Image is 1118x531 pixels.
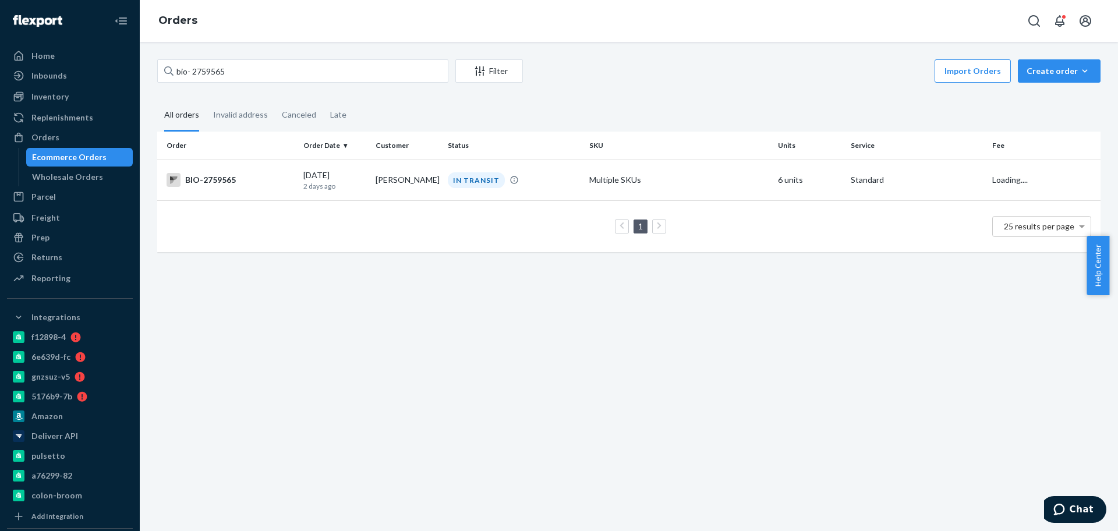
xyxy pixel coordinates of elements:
[846,132,988,160] th: Service
[443,132,585,160] th: Status
[988,132,1101,160] th: Fee
[282,100,316,130] div: Canceled
[31,70,67,82] div: Inbounds
[7,427,133,445] a: Deliverr API
[31,371,70,383] div: gnzsuz-v5
[31,311,80,323] div: Integrations
[7,248,133,267] a: Returns
[7,87,133,106] a: Inventory
[636,221,645,231] a: Page 1 is your current page
[7,367,133,386] a: gnzsuz-v5
[31,490,82,501] div: colon-broom
[455,59,523,83] button: Filter
[7,348,133,366] a: 6e639d-fc
[157,59,448,83] input: Search orders
[7,387,133,406] a: 5176b9-7b
[7,128,133,147] a: Orders
[31,91,69,102] div: Inventory
[303,169,366,191] div: [DATE]
[7,328,133,346] a: f12898-4
[213,100,268,130] div: Invalid address
[1074,9,1097,33] button: Open account menu
[988,160,1101,200] td: Loading....
[1023,9,1046,33] button: Open Search Box
[31,272,70,284] div: Reporting
[32,171,103,183] div: Wholesale Orders
[773,132,845,160] th: Units
[31,430,78,442] div: Deliverr API
[31,212,60,224] div: Freight
[773,160,845,200] td: 6 units
[7,447,133,465] a: pulsetto
[1027,65,1092,77] div: Create order
[330,100,346,130] div: Late
[1018,59,1101,83] button: Create order
[167,173,294,187] div: BIO-2759565
[7,108,133,127] a: Replenishments
[1087,236,1109,295] button: Help Center
[31,470,72,482] div: a76299-82
[851,174,983,186] p: Standard
[32,151,107,163] div: Ecommerce Orders
[299,132,371,160] th: Order Date
[7,269,133,288] a: Reporting
[26,148,133,167] a: Ecommerce Orders
[7,47,133,65] a: Home
[109,9,133,33] button: Close Navigation
[31,191,56,203] div: Parcel
[585,132,773,160] th: SKU
[31,410,63,422] div: Amazon
[1048,9,1071,33] button: Open notifications
[7,228,133,247] a: Prep
[7,66,133,85] a: Inbounds
[31,511,83,521] div: Add Integration
[164,100,199,132] div: All orders
[31,132,59,143] div: Orders
[1044,496,1106,525] iframe: Opens a widget where you can chat to one of our agents
[31,450,65,462] div: pulsetto
[157,132,299,160] th: Order
[31,331,66,343] div: f12898-4
[456,65,522,77] div: Filter
[7,509,133,523] a: Add Integration
[935,59,1011,83] button: Import Orders
[585,160,773,200] td: Multiple SKUs
[13,15,62,27] img: Flexport logo
[31,252,62,263] div: Returns
[31,351,70,363] div: 6e639d-fc
[376,140,438,150] div: Customer
[7,187,133,206] a: Parcel
[303,181,366,191] p: 2 days ago
[149,4,207,38] ol: breadcrumbs
[7,466,133,485] a: a76299-82
[7,486,133,505] a: colon-broom
[158,14,197,27] a: Orders
[26,168,133,186] a: Wholesale Orders
[31,391,72,402] div: 5176b9-7b
[7,208,133,227] a: Freight
[371,160,443,200] td: [PERSON_NAME]
[31,232,49,243] div: Prep
[7,308,133,327] button: Integrations
[448,172,505,188] div: IN TRANSIT
[31,50,55,62] div: Home
[31,112,93,123] div: Replenishments
[7,407,133,426] a: Amazon
[1004,221,1074,231] span: 25 results per page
